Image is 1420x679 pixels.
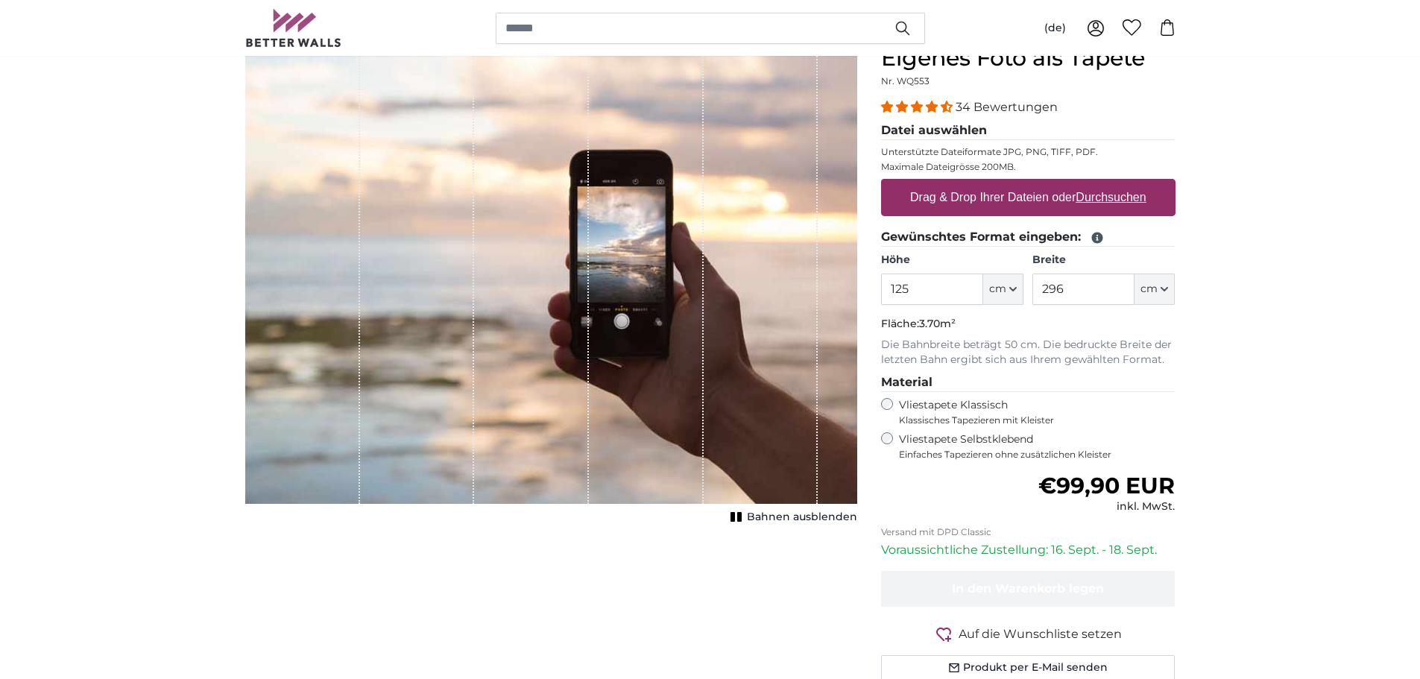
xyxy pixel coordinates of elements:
button: cm [983,274,1023,305]
img: Betterwalls [245,9,342,47]
span: cm [989,282,1006,297]
legend: Material [881,373,1176,392]
span: Klassisches Tapezieren mit Kleister [899,414,1163,426]
span: 4.32 stars [881,100,956,114]
label: Breite [1032,253,1175,268]
p: Unterstützte Dateiformate JPG, PNG, TIFF, PDF. [881,146,1176,158]
button: cm [1135,274,1175,305]
label: Vliestapete Selbstklebend [899,432,1176,461]
button: In den Warenkorb legen [881,571,1176,607]
label: Vliestapete Klassisch [899,398,1163,426]
span: In den Warenkorb legen [952,581,1104,596]
span: 34 Bewertungen [956,100,1058,114]
p: Versand mit DPD Classic [881,526,1176,538]
label: Höhe [881,253,1023,268]
button: (de) [1032,15,1078,42]
p: Fläche: [881,317,1176,332]
span: Bahnen ausblenden [747,510,857,525]
span: 3.70m² [919,317,956,330]
span: cm [1140,282,1158,297]
button: Auf die Wunschliste setzen [881,625,1176,643]
u: Durchsuchen [1076,191,1146,203]
span: Auf die Wunschliste setzen [959,625,1122,643]
span: €99,90 EUR [1038,472,1175,499]
p: Voraussichtliche Zustellung: 16. Sept. - 18. Sept. [881,541,1176,559]
span: Einfaches Tapezieren ohne zusätzlichen Kleister [899,449,1176,461]
h1: Eigenes Foto als Tapete [881,45,1176,72]
div: inkl. MwSt. [1038,499,1175,514]
legend: Gewünschtes Format eingeben: [881,228,1176,247]
label: Drag & Drop Ihrer Dateien oder [904,183,1152,212]
div: 1 of 1 [245,45,857,528]
p: Maximale Dateigrösse 200MB. [881,161,1176,173]
span: Nr. WQ553 [881,75,930,86]
p: Die Bahnbreite beträgt 50 cm. Die bedruckte Breite der letzten Bahn ergibt sich aus Ihrem gewählt... [881,338,1176,367]
legend: Datei auswählen [881,121,1176,140]
button: Bahnen ausblenden [726,507,857,528]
